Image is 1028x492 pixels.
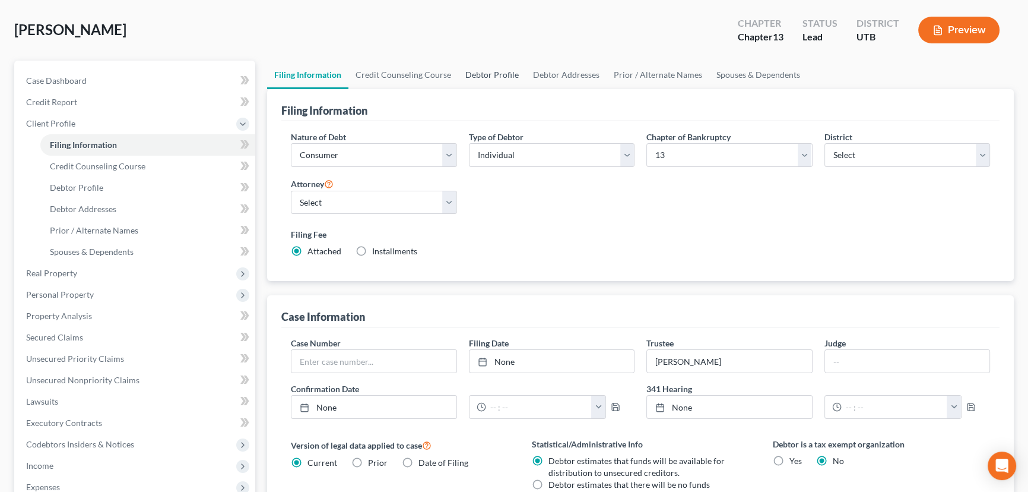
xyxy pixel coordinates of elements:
a: Secured Claims [17,327,255,348]
a: Spouses & Dependents [40,241,255,263]
input: -- : -- [842,396,948,418]
a: Case Dashboard [17,70,255,92]
label: Chapter of Bankruptcy [646,131,731,143]
div: UTB [856,30,899,44]
span: Yes [789,456,802,466]
a: Unsecured Nonpriority Claims [17,370,255,391]
input: -- [825,350,990,373]
span: Client Profile [26,118,75,128]
a: Filing Information [267,61,348,89]
div: Chapter [738,17,783,30]
input: -- [647,350,812,373]
span: Spouses & Dependents [50,247,134,257]
label: Filing Date [469,337,509,349]
div: Case Information [281,310,365,324]
span: Case Dashboard [26,75,87,86]
a: Spouses & Dependents [709,61,807,89]
span: Lawsuits [26,396,58,406]
a: Lawsuits [17,391,255,412]
label: Statistical/Administrative Info [532,438,749,450]
span: Secured Claims [26,332,83,342]
span: Debtor Profile [50,182,103,193]
span: Prior [368,458,388,468]
a: Filing Information [40,134,255,156]
span: Prior / Alternate Names [50,225,138,235]
label: Filing Fee [291,228,990,241]
a: Debtor Profile [458,61,526,89]
div: Status [802,17,837,30]
a: Debtor Addresses [526,61,607,89]
span: Unsecured Nonpriority Claims [26,375,139,385]
a: Credit Counseling Course [348,61,458,89]
a: Prior / Alternate Names [607,61,709,89]
input: -- : -- [486,396,592,418]
span: Debtor Addresses [50,204,116,214]
label: Trustee [646,337,674,349]
label: Type of Debtor [469,131,523,143]
span: No [833,456,844,466]
span: Credit Counseling Course [50,161,145,171]
span: [PERSON_NAME] [14,21,126,38]
span: Income [26,461,53,471]
span: Executory Contracts [26,418,102,428]
label: Debtor is a tax exempt organization [773,438,990,450]
div: Filing Information [281,103,367,118]
input: Enter case number... [291,350,456,373]
div: District [856,17,899,30]
span: Credit Report [26,97,77,107]
span: Date of Filing [418,458,468,468]
a: Property Analysis [17,305,255,327]
button: Preview [918,17,1000,43]
div: Lead [802,30,837,44]
a: Unsecured Priority Claims [17,348,255,370]
span: Attached [307,246,341,256]
a: Prior / Alternate Names [40,220,255,241]
label: Confirmation Date [285,383,640,395]
a: Executory Contracts [17,412,255,434]
span: Current [307,458,337,468]
span: Debtor estimates that funds will be available for distribution to unsecured creditors. [548,456,725,478]
span: 13 [773,31,783,42]
a: Debtor Profile [40,177,255,198]
label: Attorney [291,176,334,191]
div: Open Intercom Messenger [988,452,1016,480]
a: Credit Counseling Course [40,156,255,177]
span: Unsecured Priority Claims [26,354,124,364]
span: Property Analysis [26,311,92,321]
a: Credit Report [17,92,255,113]
label: Judge [824,337,846,349]
label: Version of legal data applied to case [291,438,508,452]
span: Personal Property [26,289,94,299]
span: Expenses [26,482,60,492]
a: None [647,396,812,418]
a: Debtor Addresses [40,198,255,220]
label: District [824,131,852,143]
label: Nature of Debt [291,131,346,143]
span: Real Property [26,268,77,278]
a: None [469,350,634,373]
label: 341 Hearing [640,383,996,395]
span: Codebtors Insiders & Notices [26,439,134,449]
span: Filing Information [50,140,117,150]
label: Case Number [291,337,341,349]
div: Chapter [738,30,783,44]
a: None [291,396,456,418]
span: Installments [372,246,417,256]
